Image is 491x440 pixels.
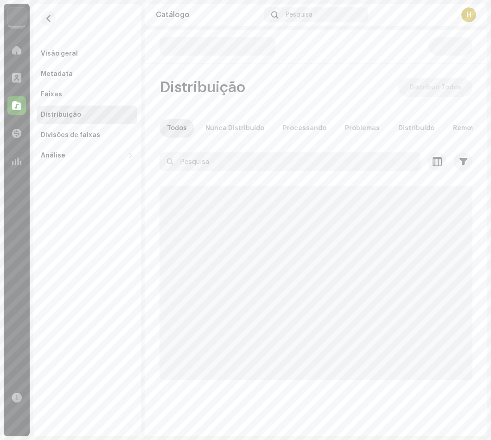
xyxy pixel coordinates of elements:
[345,119,380,138] div: Problemas
[159,152,421,171] input: Pesquisa
[7,7,26,26] img: 730b9dfe-18b5-4111-b483-f30b0c182d82
[37,146,137,165] re-m-nav-dropdown: Análise
[409,78,461,97] span: Distribuir Todos
[283,119,326,138] div: Processando
[37,106,137,124] re-m-nav-item: Distribuição
[286,11,312,19] span: Pesquisa
[41,111,81,119] div: Distribuição
[156,11,260,19] div: Catálogo
[398,119,434,138] div: Distribuído
[398,78,472,97] button: Distribuir Todos
[205,119,264,138] div: Nunca Distribuído
[41,152,65,159] div: Análise
[41,91,62,98] div: Faixas
[167,119,187,138] div: Todos
[37,126,137,145] re-m-nav-item: Divisões de faixas
[41,132,100,139] div: Divisões de faixas
[453,119,485,138] div: Removido
[37,85,137,104] re-m-nav-item: Faixas
[37,44,137,63] re-m-nav-item: Visão geral
[41,70,73,78] div: Metadata
[159,78,245,97] span: Distribuição
[37,65,137,83] re-m-nav-item: Metadata
[41,50,78,57] div: Visão geral
[461,7,476,22] div: H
